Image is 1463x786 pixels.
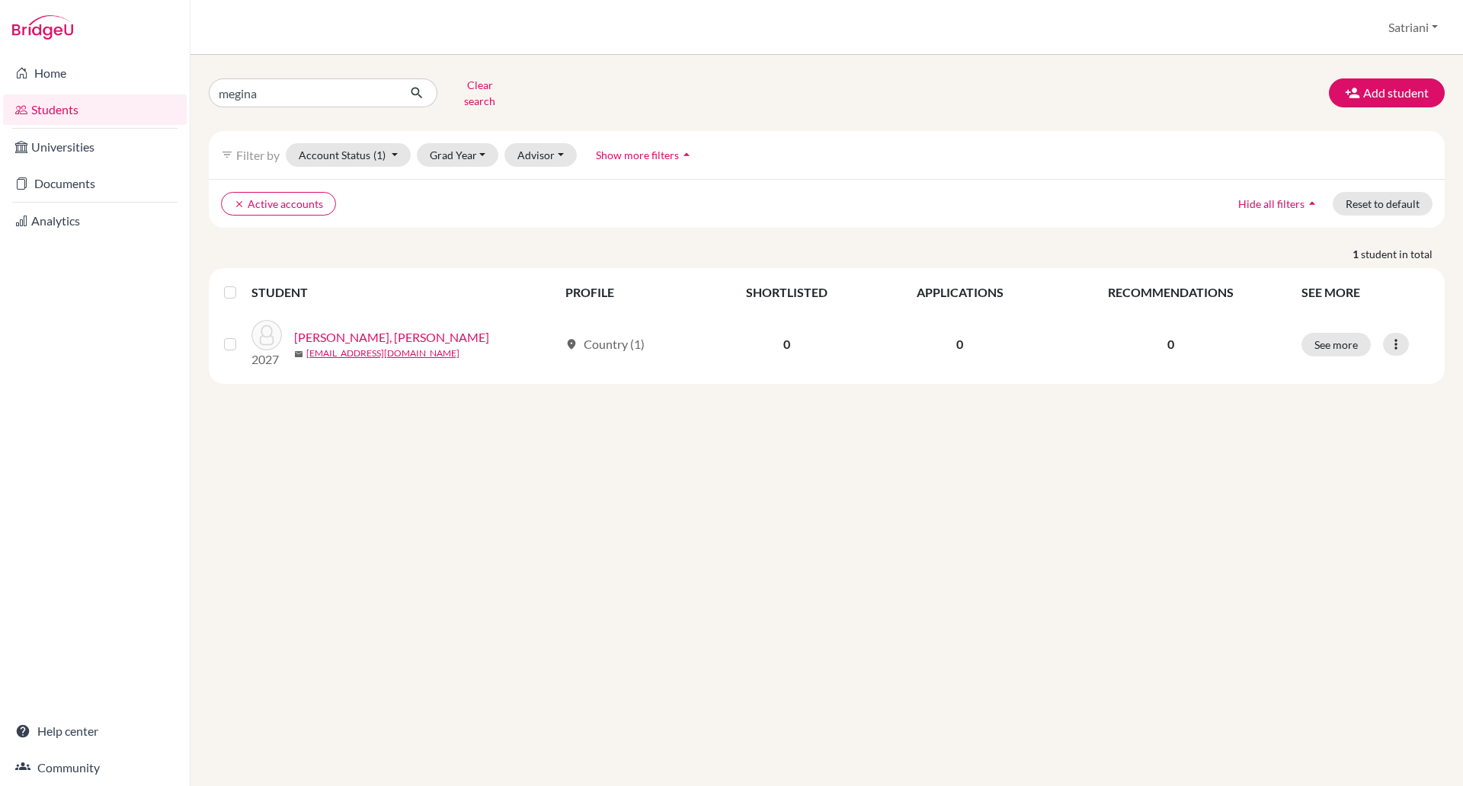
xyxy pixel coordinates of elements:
[1058,335,1283,353] p: 0
[3,206,187,236] a: Analytics
[3,168,187,199] a: Documents
[703,274,871,311] th: SHORTLISTED
[1381,13,1445,42] button: Satriani
[596,149,679,161] span: Show more filters
[1361,246,1445,262] span: student in total
[504,143,577,167] button: Advisor
[12,15,73,40] img: Bridge-U
[1238,197,1305,210] span: Hide all filters
[565,335,645,353] div: Country (1)
[3,716,187,746] a: Help center
[3,132,187,162] a: Universities
[3,752,187,783] a: Community
[221,149,233,161] i: filter_list
[251,350,282,369] p: 2027
[583,143,707,167] button: Show more filtersarrow_drop_up
[1225,192,1333,216] button: Hide all filtersarrow_drop_up
[871,311,1048,378] td: 0
[251,274,556,311] th: STUDENT
[1049,274,1292,311] th: RECOMMENDATIONS
[373,149,386,161] span: (1)
[1301,333,1371,356] button: See more
[209,78,398,107] input: Find student by name...
[3,58,187,88] a: Home
[236,148,280,162] span: Filter by
[679,147,694,162] i: arrow_drop_up
[1292,274,1439,311] th: SEE MORE
[556,274,703,311] th: PROFILE
[1329,78,1445,107] button: Add student
[294,328,489,347] a: [PERSON_NAME], [PERSON_NAME]
[251,320,282,350] img: Hamzah, Megina Avril
[1353,246,1361,262] strong: 1
[437,73,522,113] button: Clear search
[286,143,411,167] button: Account Status(1)
[3,94,187,125] a: Students
[221,192,336,216] button: clearActive accounts
[294,350,303,359] span: mail
[871,274,1048,311] th: APPLICATIONS
[306,347,459,360] a: [EMAIL_ADDRESS][DOMAIN_NAME]
[565,338,578,350] span: location_on
[703,311,871,378] td: 0
[1333,192,1433,216] button: Reset to default
[234,199,245,209] i: clear
[417,143,499,167] button: Grad Year
[1305,196,1320,211] i: arrow_drop_up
